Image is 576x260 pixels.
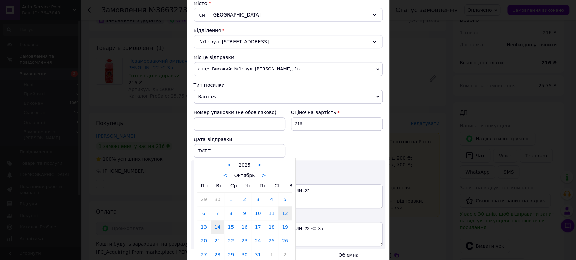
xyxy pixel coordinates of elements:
a: 8 [224,206,238,220]
a: 13 [197,220,211,234]
a: < [223,172,227,178]
a: 18 [265,220,278,234]
a: 6 [197,206,211,220]
span: Пт [259,183,266,188]
a: 17 [251,220,265,234]
a: > [262,172,266,178]
span: Чт [245,183,251,188]
a: > [257,162,262,168]
a: 12 [278,206,292,220]
a: 5 [278,193,292,206]
a: 25 [265,234,278,248]
span: 2025 [239,162,251,168]
a: 14 [211,220,224,234]
a: 26 [278,234,292,248]
a: 3 [251,193,265,206]
a: 1 [224,193,238,206]
a: 23 [238,234,251,248]
a: 19 [278,220,292,234]
a: 9 [238,206,251,220]
a: 29 [197,193,211,206]
a: 2 [238,193,251,206]
span: Вс [289,183,295,188]
a: < [227,162,232,168]
a: 24 [251,234,265,248]
a: 15 [224,220,238,234]
a: 30 [211,193,224,206]
span: Ср [230,183,237,188]
a: 16 [238,220,251,234]
a: 4 [265,193,278,206]
span: Октябрь [234,173,255,178]
span: Пн [201,183,208,188]
a: 10 [251,206,265,220]
span: Вт [216,183,222,188]
a: 11 [265,206,278,220]
span: Сб [274,183,280,188]
a: 21 [211,234,224,248]
a: 20 [197,234,211,248]
a: 7 [211,206,224,220]
a: 22 [224,234,238,248]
